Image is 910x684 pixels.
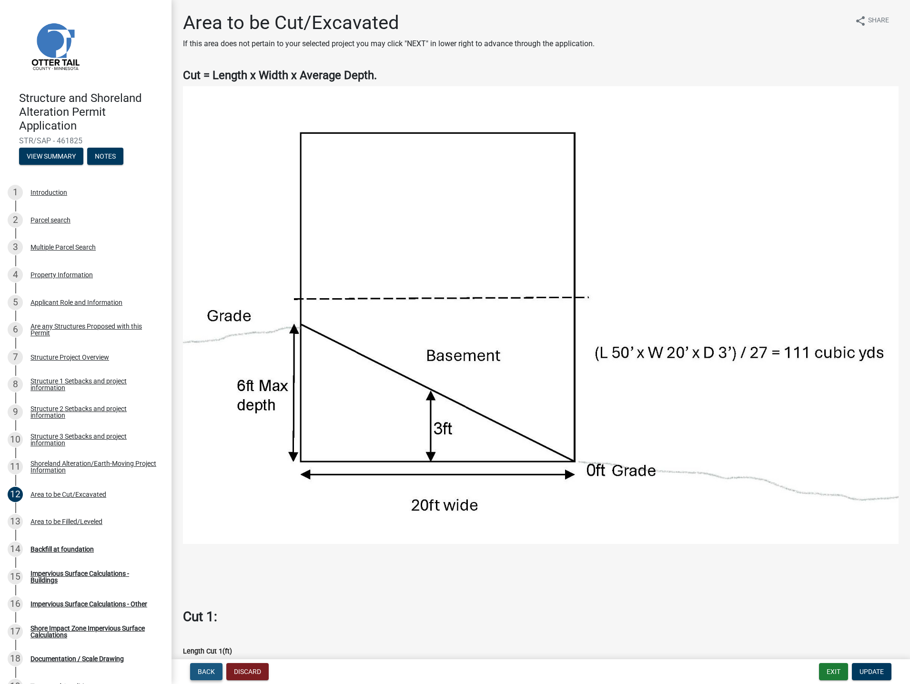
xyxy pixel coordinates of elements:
div: Property Information [30,272,93,278]
div: Shore Impact Zone Impervious Surface Calculations [30,625,156,638]
label: Length Cut 1(ft) [183,648,232,655]
span: Back [198,668,215,675]
div: 3 [8,240,23,255]
div: Applicant Role and Information [30,299,122,306]
div: Parcel search [30,217,71,223]
div: Backfill at foundation [30,546,94,553]
div: Structure 2 Setbacks and project information [30,405,156,419]
div: Impervious Surface Calculations - Buildings [30,570,156,583]
div: 5 [8,295,23,310]
div: 8 [8,377,23,392]
wm-modal-confirm: Summary [19,153,83,161]
div: 10 [8,432,23,447]
span: Update [859,668,884,675]
span: Share [868,15,889,27]
button: Discard [226,663,269,680]
span: STR/SAP - 461825 [19,136,152,145]
img: Otter Tail County, Minnesota [19,10,91,81]
div: 2 [8,212,23,228]
div: 4 [8,267,23,282]
button: Update [852,663,891,680]
div: Structure 3 Setbacks and project information [30,433,156,446]
strong: Cut 1: [183,609,217,624]
div: Structure 1 Setbacks and project information [30,378,156,391]
div: 1 [8,185,23,200]
button: View Summary [19,148,83,165]
button: shareShare [847,11,897,30]
button: Notes [87,148,123,165]
div: Structure Project Overview [30,354,109,361]
div: 16 [8,596,23,612]
div: 11 [8,459,23,474]
div: Multiple Parcel Search [30,244,96,251]
div: 6 [8,322,23,337]
div: Documentation / Scale Drawing [30,655,124,662]
div: Shoreland Alteration/Earth-Moving Project Information [30,460,156,473]
div: Are any Structures Proposed with this Permit [30,323,156,336]
div: 18 [8,651,23,666]
div: Impervious Surface Calculations - Other [30,601,147,607]
strong: Cut = Length x Width x Average Depth. [183,69,377,82]
div: Introduction [30,189,67,196]
p: If this area does not pertain to your selected project you may click "NEXT" in lower right to adv... [183,38,595,50]
div: Area to be Filled/Leveled [30,518,102,525]
h4: Structure and Shoreland Alteration Permit Application [19,91,164,132]
wm-modal-confirm: Notes [87,153,123,161]
div: 9 [8,404,23,420]
img: Cut_diagram_a85268f2-cdcb-4e0d-b9c5-e68110af4071.jpg [183,86,899,544]
div: 13 [8,514,23,529]
div: 7 [8,350,23,365]
div: Area to be Cut/Excavated [30,491,106,498]
div: 15 [8,569,23,584]
div: 17 [8,624,23,639]
button: Exit [819,663,848,680]
h1: Area to be Cut/Excavated [183,11,595,34]
button: Back [190,663,222,680]
div: 14 [8,542,23,557]
div: 12 [8,487,23,502]
i: share [855,15,866,27]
